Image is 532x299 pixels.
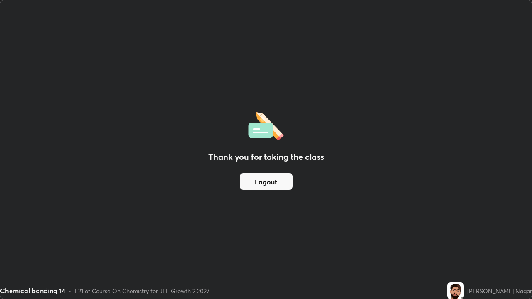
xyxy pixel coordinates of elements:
[240,173,293,190] button: Logout
[208,151,324,163] h2: Thank you for taking the class
[69,287,71,295] div: •
[75,287,209,295] div: L21 of Course On Chemistry for JEE Growth 2 2027
[467,287,532,295] div: [PERSON_NAME] Nagar
[447,282,464,299] img: 8a6df0ca86aa4bafae21e328bd8b9af3.jpg
[248,109,284,141] img: offlineFeedback.1438e8b3.svg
